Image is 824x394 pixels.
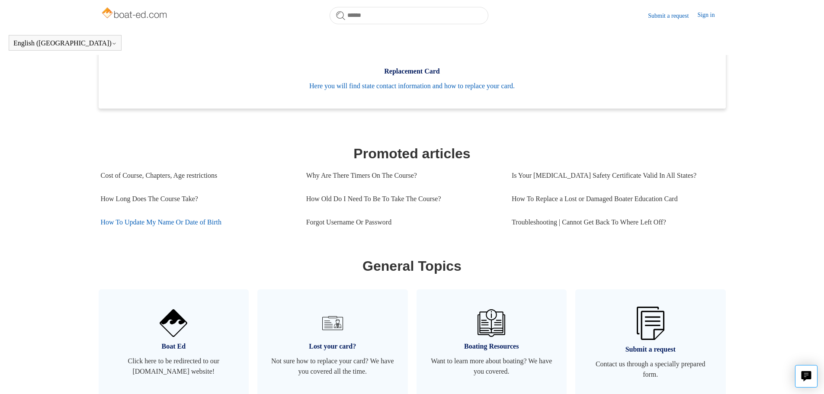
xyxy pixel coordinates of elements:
img: Boat-Ed Help Center home page [101,5,170,22]
span: Lost your card? [270,341,395,352]
img: 01HZPCYVT14CG9T703FEE4SFXC [319,309,346,337]
a: How To Update My Name Or Date of Birth [101,211,293,234]
span: Click here to be redirected to our [DOMAIN_NAME] website! [112,356,236,377]
span: Replacement Card [112,66,713,77]
span: Want to learn more about boating? We have you covered. [430,356,554,377]
a: How To Replace a Lost or Damaged Boater Education Card [512,187,717,211]
a: Why Are There Timers On The Course? [306,164,499,187]
a: Is Your [MEDICAL_DATA] Safety Certificate Valid In All States? [512,164,717,187]
img: 01HZPCYW3NK71669VZTW7XY4G9 [637,307,664,340]
img: 01HZPCYVNCVF44JPJQE4DN11EA [160,309,187,337]
a: Cost of Course, Chapters, Age restrictions [101,164,293,187]
span: Boating Resources [430,341,554,352]
span: Not sure how to replace your card? We have you covered all the time. [270,356,395,377]
a: How Old Do I Need To Be To Take The Course? [306,187,499,211]
a: Replacement Card Here you will find state contact information and how to replace your card. [99,45,726,109]
h1: Promoted articles [101,143,724,164]
a: Troubleshooting | Cannot Get Back To Where Left Off? [512,211,717,234]
a: Submit a request [648,11,697,20]
a: How Long Does The Course Take? [101,187,293,211]
img: 01HZPCYVZMCNPYXCC0DPA2R54M [478,309,505,337]
a: Forgot Username Or Password [306,211,499,234]
input: Search [330,7,488,24]
h1: General Topics [101,256,724,276]
span: Submit a request [588,344,713,355]
a: Sign in [697,10,723,21]
span: Boat Ed [112,341,236,352]
span: Here you will find state contact information and how to replace your card. [112,81,713,91]
button: Live chat [795,365,818,388]
button: English ([GEOGRAPHIC_DATA]) [13,39,117,47]
span: Contact us through a specially prepared form. [588,359,713,380]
